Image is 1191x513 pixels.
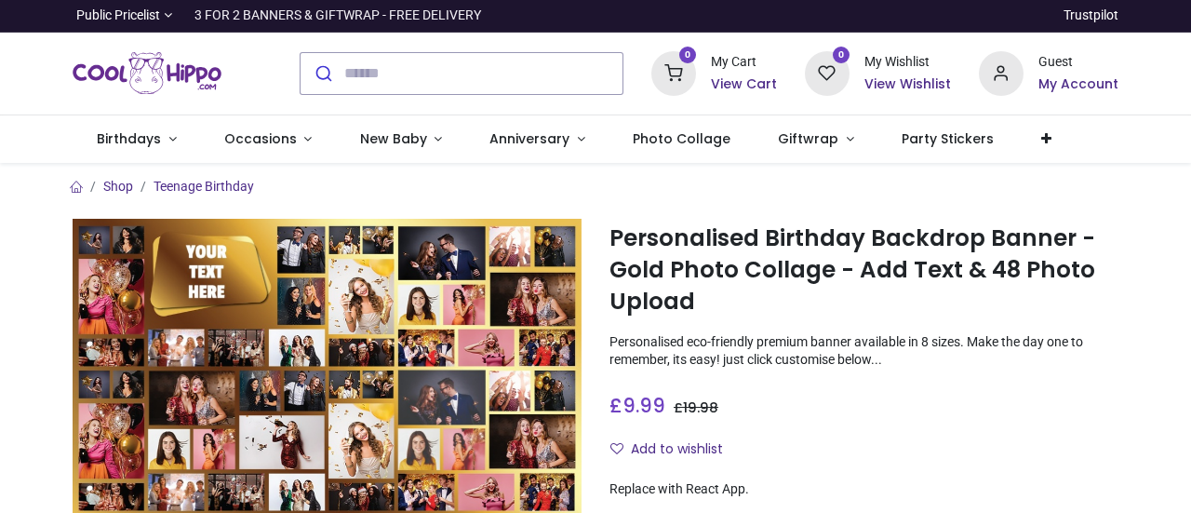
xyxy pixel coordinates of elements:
[609,223,1118,318] h1: Personalised Birthday Backdrop Banner - Gold Photo Collage - Add Text & 48 Photo Upload
[711,75,777,94] a: View Cart
[224,129,297,148] span: Occasions
[778,129,838,148] span: Giftwrap
[360,129,427,148] span: New Baby
[610,442,623,455] i: Add to wishlist
[76,7,160,25] span: Public Pricelist
[805,64,850,79] a: 0
[103,179,133,194] a: Shop
[755,115,878,164] a: Giftwrap
[679,47,697,64] sup: 0
[609,392,665,419] span: £
[489,129,569,148] span: Anniversary
[73,47,221,100] img: Cool Hippo
[194,7,481,25] div: 3 FOR 2 BANNERS & GIFTWRAP - FREE DELIVERY
[73,47,221,100] a: Logo of Cool Hippo
[833,47,850,64] sup: 0
[683,398,718,417] span: 19.98
[633,129,730,148] span: Photo Collage
[864,53,951,72] div: My Wishlist
[864,75,951,94] a: View Wishlist
[73,115,200,164] a: Birthdays
[711,53,777,72] div: My Cart
[609,333,1118,370] p: Personalised eco-friendly premium banner available in 8 sizes. Make the day one to remember, its ...
[73,7,172,25] a: Public Pricelist
[651,64,696,79] a: 0
[200,115,336,164] a: Occasions
[97,129,161,148] span: Birthdays
[609,480,1118,499] div: Replace with React App.
[902,129,994,148] span: Party Stickers
[336,115,466,164] a: New Baby
[609,434,739,466] button: Add to wishlistAdd to wishlist
[1038,75,1118,94] a: My Account
[154,179,254,194] a: Teenage Birthday
[674,398,718,417] span: £
[1038,53,1118,72] div: Guest
[301,53,344,94] button: Submit
[466,115,609,164] a: Anniversary
[1064,7,1118,25] a: Trustpilot
[622,392,665,419] span: 9.99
